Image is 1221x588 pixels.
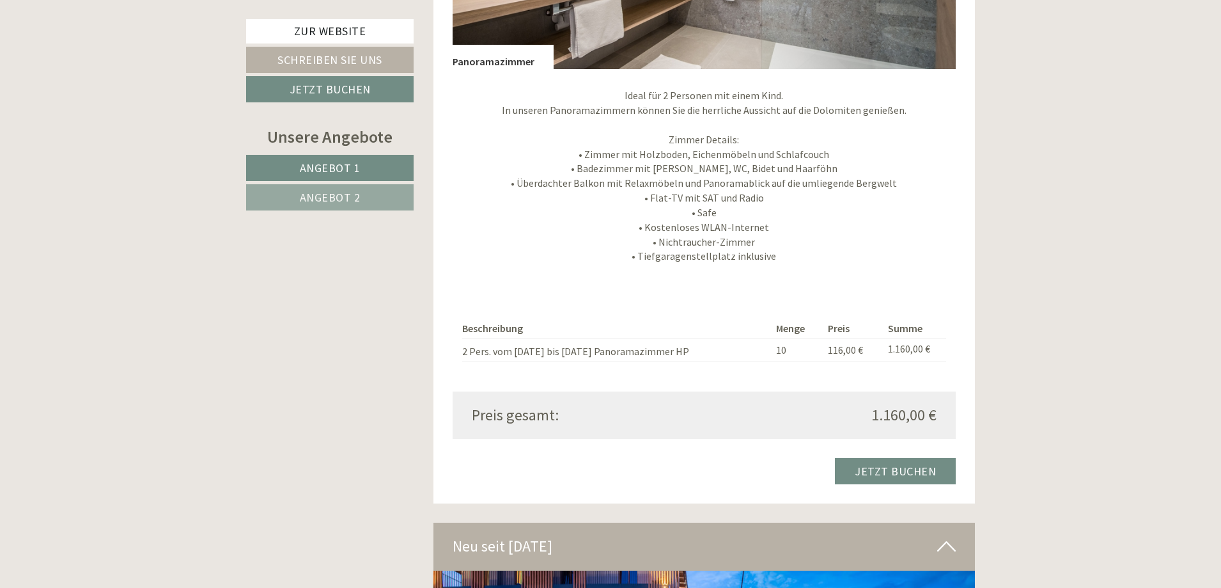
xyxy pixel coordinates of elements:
[771,319,823,338] th: Menge
[823,319,883,338] th: Preis
[835,458,956,484] a: Jetzt buchen
[453,88,956,264] p: Ideal für 2 Personen mit einem Kind. In unseren Panoramazimmern können Sie die herrliche Aussicht...
[246,76,414,102] a: Jetzt buchen
[462,404,704,426] div: Preis gesamt:
[246,19,414,44] a: Zur Website
[462,319,771,338] th: Beschreibung
[300,190,361,205] span: Angebot 2
[300,161,361,175] span: Angebot 1
[246,47,414,73] a: Schreiben Sie uns
[19,37,197,47] div: Inso Sonnenheim
[10,35,203,74] div: Guten Tag, wie können wir Ihnen helfen?
[453,45,554,69] div: Panoramazimmer
[828,344,863,356] span: 116,00 €
[246,125,414,148] div: Unsere Angebote
[883,319,946,338] th: Summe
[771,339,823,362] td: 10
[883,339,946,362] td: 1.160,00 €
[222,10,282,31] div: Sonntag
[462,339,771,362] td: 2 Pers. vom [DATE] bis [DATE] Panoramazimmer HP
[421,333,504,360] button: Senden
[433,523,976,570] div: Neu seit [DATE]
[871,404,937,426] span: 1.160,00 €
[19,62,197,71] small: 13:44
